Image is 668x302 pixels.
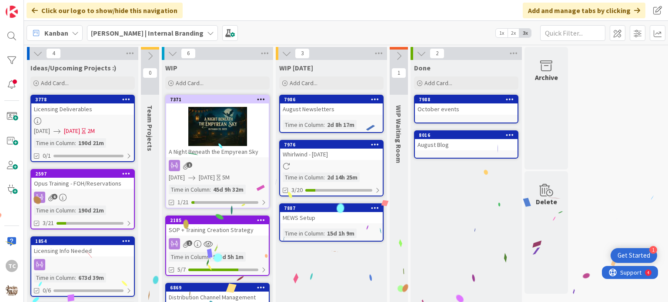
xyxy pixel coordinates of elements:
a: 7887MEWS SetupTime in Column:15d 1h 9m [279,203,384,242]
div: 7986 [284,96,383,103]
div: 7988 [419,96,518,103]
span: 1 [187,240,192,246]
div: 2597 [35,171,134,177]
a: 1854Licensing Info NeededTime in Column:673d 39m0/6 [30,236,135,297]
a: 7976Whirlwind - [DATE]Time in Column:2d 14h 25m3/20 [279,140,384,196]
div: 7371A Night Beneath the Empyrean Sky [166,96,269,157]
a: 3778Licensing Deliverables[DATE][DATE]2MTime in Column:190d 21m0/1 [30,95,135,162]
span: 1 [391,68,406,78]
span: Add Card... [290,79,317,87]
span: 2x [508,29,519,37]
div: Open Get Started checklist, remaining modules: 1 [611,248,657,263]
div: Archive [535,72,558,83]
div: 45d 9h 32m [211,185,246,194]
span: Ideas/Upcoming Projects :) [30,63,117,72]
div: 2M [87,126,95,136]
div: Delete [536,196,557,207]
span: 4 [46,48,61,59]
div: 7976Whirlwind - [DATE] [280,141,383,160]
span: 0/6 [43,286,51,295]
div: 1854 [31,237,134,245]
span: 3 [295,48,310,59]
span: : [324,173,325,182]
span: 6 [52,194,57,199]
a: 7988October events [414,95,518,123]
div: 6869 [170,285,269,291]
input: Quick Filter... [540,25,605,41]
img: Visit kanbanzone.com [6,6,18,18]
a: 2185SOP + Training Creation StrategyTime in Column:533d 5h 1m5/7 [165,216,270,276]
span: [DATE] [199,173,215,182]
div: 7986 [280,96,383,103]
span: 1/21 [177,198,189,207]
div: 7976 [284,142,383,148]
div: Opus Training - FOH/Reservations [31,178,134,189]
span: : [75,273,76,282]
span: WIP [165,63,177,72]
div: Get Started [618,251,650,260]
span: : [324,120,325,129]
div: Time in Column [34,138,75,148]
span: [DATE] [34,126,50,136]
div: Time in Column [283,229,324,238]
span: 5/7 [177,265,186,274]
div: 190d 21m [76,206,106,215]
a: 8016August Blog [414,130,518,159]
span: 0/1 [43,151,51,160]
span: Done [414,63,431,72]
span: 2 [430,48,444,59]
div: Time in Column [34,273,75,282]
span: 3/21 [43,219,54,228]
span: WIP Today [279,63,313,72]
span: : [324,229,325,238]
div: 8016 [419,132,518,138]
span: Add Card... [424,79,452,87]
div: August Blog [415,139,518,150]
div: Licensing Deliverables [31,103,134,115]
div: MEWS Setup [280,212,383,223]
span: [DATE] [64,126,80,136]
div: 3778 [31,96,134,103]
span: : [75,206,76,215]
div: SOP + Training Creation Strategy [166,224,269,236]
a: 2597Opus Training - FOH/ReservationsTime in Column:190d 21m3/21 [30,169,135,229]
span: : [210,252,211,262]
span: 0 [143,68,157,78]
div: 2185 [166,216,269,224]
img: avatar [6,284,18,296]
div: 7988 [415,96,518,103]
span: Support [18,1,40,12]
div: 7988October events [415,96,518,115]
div: Licensing Info Needed [31,245,134,256]
div: Time in Column [34,206,75,215]
div: 8016August Blog [415,131,518,150]
div: 1854Licensing Info Needed [31,237,134,256]
div: 7887 [280,204,383,212]
span: Add Card... [176,79,204,87]
div: October events [415,103,518,115]
div: 5M [222,173,230,182]
div: 6869 [166,284,269,292]
div: 7976 [280,141,383,149]
div: 2185 [170,217,269,223]
div: 2d 8h 17m [325,120,357,129]
div: 673d 39m [76,273,106,282]
span: WIP Waiting Room [394,105,403,163]
div: 3778 [35,96,134,103]
div: Time in Column [283,120,324,129]
div: August Newsletters [280,103,383,115]
b: [PERSON_NAME] | Internal Branding [91,29,204,37]
div: A Night Beneath the Empyrean Sky [166,146,269,157]
div: 8016 [415,131,518,139]
div: Time in Column [169,185,210,194]
div: Click our logo to show/hide this navigation [27,3,183,18]
span: 3/20 [291,186,303,195]
div: 7887 [284,205,383,211]
div: 15d 1h 9m [325,229,357,238]
div: 3778Licensing Deliverables [31,96,134,115]
a: 7986August NewslettersTime in Column:2d 8h 17m [279,95,384,133]
span: 1x [496,29,508,37]
span: Team Projects [146,105,154,151]
div: 533d 5h 1m [211,252,246,262]
div: 7371 [170,96,269,103]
